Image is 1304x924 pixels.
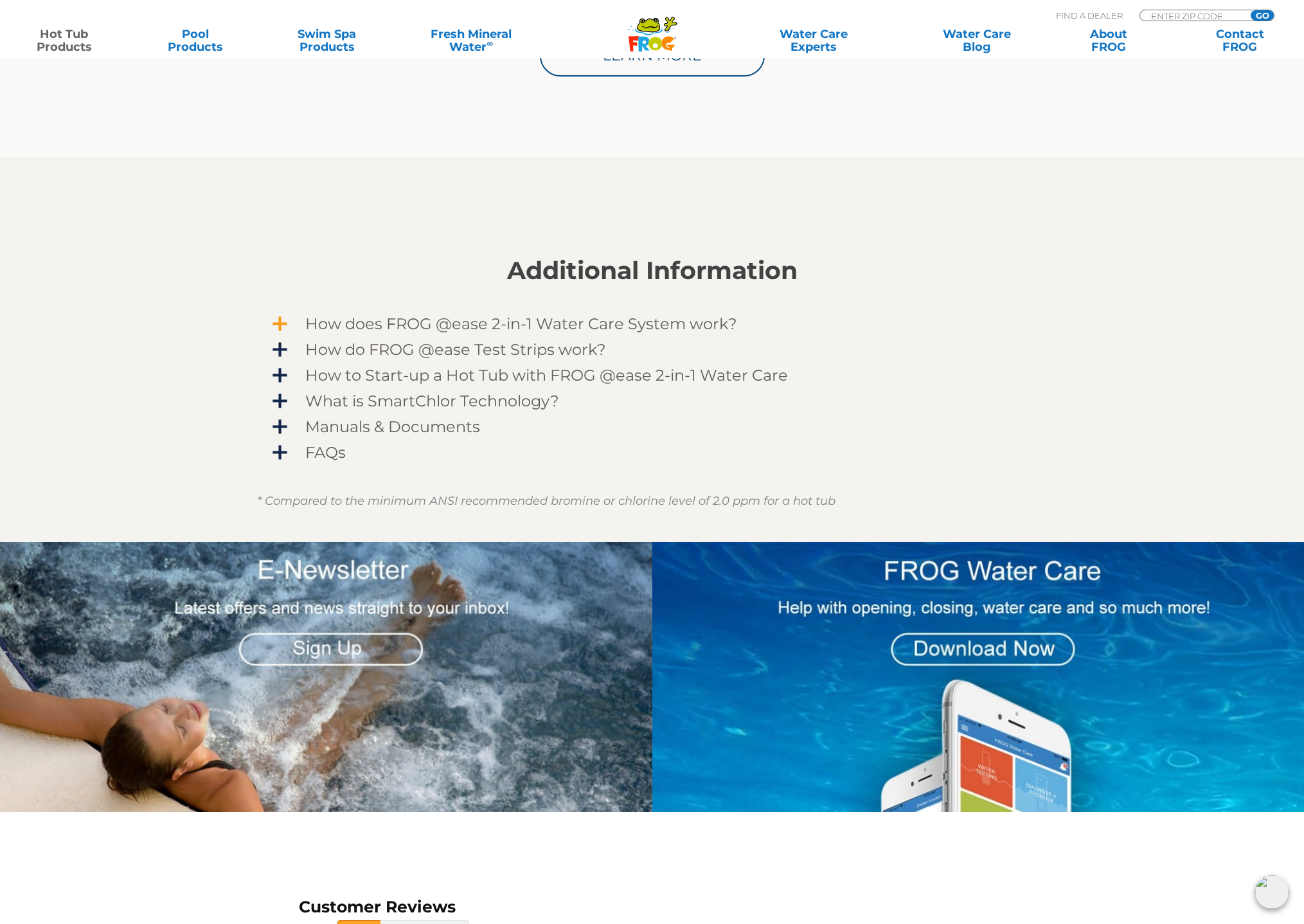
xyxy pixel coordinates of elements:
[1150,10,1237,21] input: Zip Code Form
[1189,28,1291,53] a: ContactFROG
[731,28,897,53] a: Water CareExperts
[145,28,247,53] a: PoolProducts
[287,341,1035,358] span: How do FROG @ease Test Strips work?
[287,367,1035,384] span: How to Start-up a Hot Tub with FROG @ease 2-in-1 Water Care
[287,444,1035,461] span: FAQs
[287,392,1035,410] span: What is SmartChlor Technology?
[1057,28,1159,53] a: AboutFROG
[257,311,1048,337] a: How does FROG @ease 2-in-1 Water Care System work?
[257,494,835,508] em: * Compared to the minimum ANSI recommended bromine or chlorine level of 2.0 ppm for a hot tub
[487,38,493,48] sup: ∞
[257,413,1048,440] a: Manuals & Documents
[1056,10,1123,21] p: Find A Dealer
[1251,10,1274,21] input: GO
[1255,875,1289,909] img: openIcon
[287,315,1035,332] span: How does FROG @ease 2-in-1 Water Care System work?
[257,388,1048,414] a: What is SmartChlor Technology?
[13,28,115,53] a: Hot TubProducts
[287,418,1035,435] span: Manuals & Documents
[407,28,535,53] a: Fresh MineralWater∞
[257,439,1048,466] a: FAQs
[257,362,1048,388] a: How to Start-up a Hot Tub with FROG @ease 2-in-1 Water Care
[276,28,378,53] a: Swim SpaProducts
[299,896,535,918] h3: Customer Reviews
[926,28,1028,53] a: Water CareBlog
[257,336,1048,363] a: How do FROG @ease Test Strips work?
[257,257,1048,285] h2: Additional Information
